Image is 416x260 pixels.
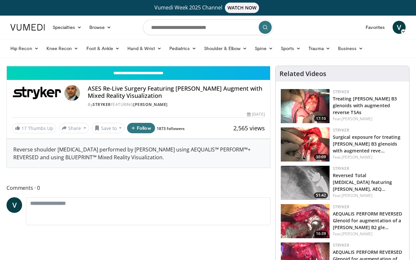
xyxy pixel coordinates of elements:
a: 30:09 [281,127,330,162]
a: 17 Thumbs Up [12,123,56,133]
img: VuMedi Logo [10,24,45,31]
a: Favorites [362,21,389,34]
a: Sports [277,42,305,55]
span: 16:39 [314,231,328,237]
a: Hand & Wrist [123,42,165,55]
a: Business [334,42,367,55]
a: Stryker [333,89,349,95]
div: Feat. [333,154,404,160]
span: 2,565 views [233,124,265,132]
a: V [6,197,22,213]
button: Save to [92,123,125,133]
img: af5f3143-4fc9-45e3-a76a-1c6d395a2803.150x105_q85_crop-smart_upscale.jpg [281,166,330,200]
a: Treating [PERSON_NAME] B3 glenoids with augmented reverse TSAs [333,96,397,115]
a: [PERSON_NAME] [342,116,372,122]
a: Reversed Total [MEDICAL_DATA] featuring [PERSON_NAME], AEQ… [333,172,392,192]
a: Foot & Ankle [83,42,124,55]
div: Reverse shoulder [MEDICAL_DATA] performed by [PERSON_NAME] using AEQUALIS™ PERFORM™+ REVERSED and... [7,139,270,168]
a: [PERSON_NAME] [342,231,372,237]
a: Stryker [333,166,349,171]
a: Shoulder & Elbow [200,42,251,55]
h4: Related Videos [279,70,326,78]
a: Browse [85,21,115,34]
a: 17:10 [281,89,330,123]
span: 51:42 [314,192,328,198]
a: Spine [251,42,277,55]
span: Comments 0 [6,184,270,192]
div: Feat. [333,116,404,122]
a: Hip Recon [6,42,43,55]
a: [PERSON_NAME] [342,193,372,198]
a: [PERSON_NAME] [342,154,372,160]
div: Feat. [333,231,404,237]
div: [DATE] [247,111,265,117]
button: Follow [127,123,155,133]
a: Stryker [333,127,349,133]
input: Search topics, interventions [143,19,273,35]
a: Stryker [93,102,111,107]
a: 16:39 [281,204,330,238]
a: V [393,21,406,34]
a: Trauma [305,42,334,55]
a: Stryker [333,204,349,210]
a: Surgical exposure for treating [PERSON_NAME] B3 glenoids with augmented reve… [333,134,400,154]
span: 17 [21,125,27,131]
a: 1873 followers [157,126,185,131]
span: WATCH NOW [225,3,259,13]
a: [PERSON_NAME] [133,102,168,107]
img: 6213bb70-49ee-4b72-9201-34d6b742980d.150x105_q85_crop-smart_upscale.jpg [281,204,330,238]
a: Specialties [49,21,85,34]
img: 0c81aed6-74e2-4bf5-8e8b-a0435647dcf2.150x105_q85_crop-smart_upscale.jpg [281,89,330,123]
h4: ASES Re-Live Surgery Featuring [PERSON_NAME] Augment with Mixed Reality Visualization [88,85,265,99]
div: By FEATURING [88,102,265,108]
span: 30:09 [314,154,328,160]
div: Feat. [333,193,404,199]
img: Avatar [64,85,80,101]
img: 9fe07fea-5c20-49d6-b625-979c0c6e9989.150x105_q85_crop-smart_upscale.jpg [281,127,330,162]
img: Stryker [12,85,62,101]
a: AEQUALIS PERFORM REVERSED Glenoid for augmentation of a [PERSON_NAME] B2 gle… [333,211,402,230]
a: 51:42 [281,166,330,200]
a: Pediatrics [165,42,200,55]
a: Vumedi Week 2025 ChannelWATCH NOW [11,3,405,13]
span: 17:10 [314,116,328,122]
a: Knee Recon [43,42,83,55]
a: Stryker [333,242,349,248]
button: Share [59,123,89,133]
